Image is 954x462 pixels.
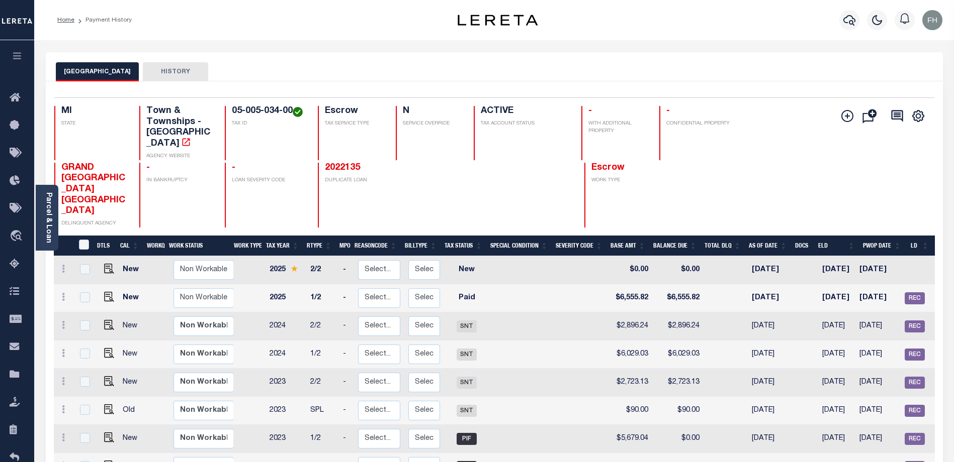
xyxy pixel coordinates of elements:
td: 2025 [266,284,306,312]
a: REC [905,351,925,358]
td: $6,555.82 [652,284,704,312]
th: Work Type [230,236,262,256]
td: 2023 [266,397,306,425]
td: [DATE] [748,312,794,340]
th: Balance Due: activate to sort column ascending [649,236,701,256]
th: RType: activate to sort column ascending [303,236,335,256]
td: $2,896.24 [610,312,652,340]
h4: 05-005-034-00 [232,106,305,117]
td: [DATE] [855,340,901,369]
span: REC [905,377,925,389]
td: New [119,425,146,453]
td: [DATE] [748,340,794,369]
p: TAX ACCOUNT STATUS [481,120,569,128]
button: [GEOGRAPHIC_DATA] [56,62,139,81]
td: $90.00 [610,397,652,425]
th: PWOP Date: activate to sort column ascending [859,236,905,256]
td: [DATE] [748,256,794,284]
span: SNT [457,320,477,332]
th: &nbsp; [73,236,94,256]
td: [DATE] [818,425,856,453]
td: Paid [444,284,489,312]
th: CAL: activate to sort column ascending [116,236,143,256]
h4: MI [61,106,128,117]
p: DUPLICATE LOAN [325,177,465,184]
td: [DATE] [818,397,856,425]
td: [DATE] [748,284,794,312]
td: Old [119,397,146,425]
td: [DATE] [818,256,856,284]
span: REC [905,433,925,445]
span: SNT [457,377,477,389]
td: 2024 [266,340,306,369]
a: REC [905,407,925,414]
td: New [119,256,146,284]
p: WORK TYPE [591,177,658,184]
td: $0.00 [610,256,652,284]
p: TAX SERVICE TYPE [325,120,384,128]
td: [DATE] [855,256,901,284]
button: HISTORY [143,62,208,81]
td: New [444,256,489,284]
td: 2024 [266,312,306,340]
td: $6,029.03 [652,340,704,369]
td: [DATE] [818,340,856,369]
th: LD: activate to sort column ascending [905,236,932,256]
span: REC [905,349,925,361]
span: REC [905,292,925,304]
td: New [119,312,146,340]
th: Special Condition: activate to sort column ascending [486,236,552,256]
p: AGENCY WEBSITE [146,153,213,160]
th: WorkQ [143,236,165,256]
th: Base Amt: activate to sort column ascending [606,236,649,256]
span: - [666,106,670,115]
span: SNT [457,405,477,417]
td: - [339,425,354,453]
th: As of Date: activate to sort column ascending [745,236,791,256]
th: MPO [335,236,351,256]
td: 1/2 [306,425,339,453]
td: [DATE] [748,369,794,397]
td: 1/2 [306,340,339,369]
td: New [119,340,146,369]
th: ELD: activate to sort column ascending [814,236,858,256]
td: - [339,312,354,340]
td: [DATE] [855,425,901,453]
th: Tax Year: activate to sort column ascending [262,236,303,256]
td: - [339,397,354,425]
span: Escrow [591,163,625,172]
td: [DATE] [748,425,794,453]
a: REC [905,323,925,330]
td: $2,723.13 [610,369,652,397]
td: $5,679.04 [610,425,652,453]
td: New [119,284,146,312]
td: 2025 [266,256,306,284]
th: Tax Status: activate to sort column ascending [441,236,486,256]
th: Severity Code: activate to sort column ascending [552,236,606,256]
p: SERVICE OVERRIDE [403,120,462,128]
i: travel_explore [10,230,26,243]
td: $2,723.13 [652,369,704,397]
a: REC [905,379,925,386]
span: GRAND [GEOGRAPHIC_DATA] [GEOGRAPHIC_DATA] [61,163,125,215]
th: &nbsp;&nbsp;&nbsp;&nbsp;&nbsp;&nbsp;&nbsp;&nbsp;&nbsp;&nbsp; [54,236,73,256]
span: - [146,163,150,172]
td: 1/2 [306,284,339,312]
img: Star.svg [291,265,298,272]
p: STATE [61,120,128,128]
td: - [339,340,354,369]
td: New [119,369,146,397]
span: REC [905,405,925,417]
a: Parcel & Loan [45,192,52,243]
span: - [232,163,235,172]
h4: Escrow [325,106,384,117]
td: [DATE] [748,397,794,425]
td: $0.00 [652,425,704,453]
td: 2/2 [306,312,339,340]
td: SPL [306,397,339,425]
td: [DATE] [855,369,901,397]
p: WITH ADDITIONAL PROPERTY [588,120,647,135]
a: REC [905,435,925,442]
td: [DATE] [818,312,856,340]
span: REC [905,320,925,332]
